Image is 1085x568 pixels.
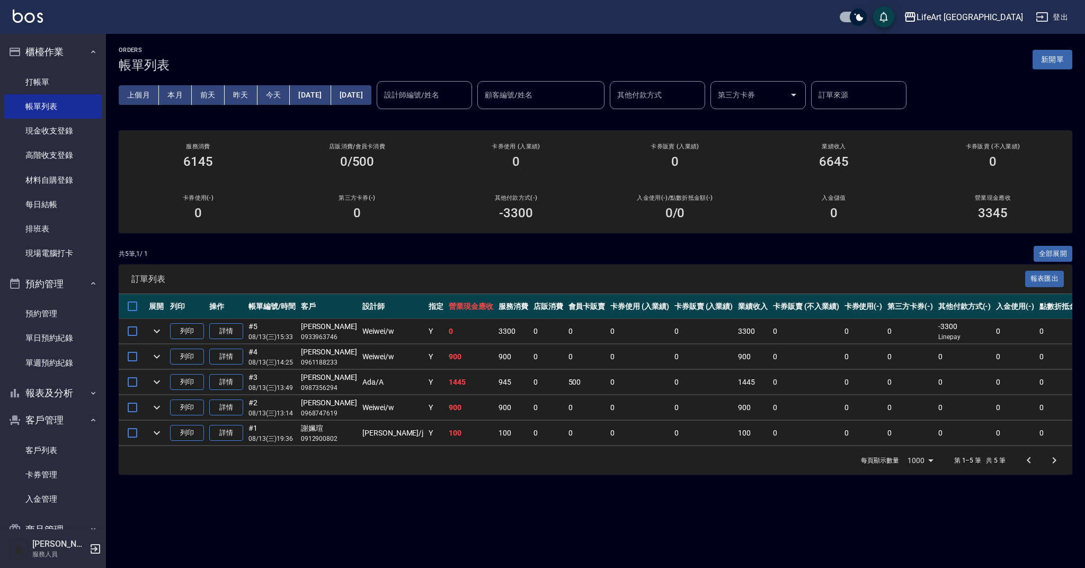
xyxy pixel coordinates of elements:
[1034,246,1073,262] button: 全部展開
[1025,271,1064,287] button: 報表匯出
[993,294,1037,319] th: 入金使用(-)
[446,344,496,369] td: 900
[246,421,298,446] td: #1
[131,274,1025,285] span: 訂單列表
[248,383,296,393] p: 08/13 (三) 13:49
[608,395,672,420] td: 0
[248,358,296,367] p: 08/13 (三) 14:25
[257,85,290,105] button: 今天
[885,344,936,369] td: 0
[608,143,742,150] h2: 卡券販賣 (入業績)
[4,38,102,66] button: 櫃檯作業
[885,319,936,344] td: 0
[301,397,357,409] div: [PERSON_NAME]
[770,294,841,319] th: 卡券販賣 (不入業績)
[496,395,531,420] td: 900
[4,217,102,241] a: 排班表
[926,194,1060,201] h2: 營業現金應收
[819,154,849,169] h3: 6645
[301,372,357,383] div: [PERSON_NAME]
[32,539,86,549] h5: [PERSON_NAME]
[449,194,583,201] h2: 其他付款方式(-)
[426,421,446,446] td: Y
[446,370,496,395] td: 1445
[301,332,357,342] p: 0933963746
[608,421,672,446] td: 0
[8,538,30,560] img: Person
[4,516,102,544] button: 商品管理
[885,370,936,395] td: 0
[993,395,1037,420] td: 0
[926,143,1060,150] h2: 卡券販賣 (不入業績)
[170,400,204,416] button: 列印
[566,344,608,369] td: 0
[4,143,102,167] a: 高階收支登錄
[830,206,838,220] h3: 0
[936,395,994,420] td: 0
[938,332,991,342] p: Linepay
[770,370,841,395] td: 0
[131,143,265,150] h3: 服務消費
[936,370,994,395] td: 0
[496,370,531,395] td: 945
[842,319,885,344] td: 0
[665,206,685,220] h3: 0 /0
[209,400,243,416] a: 詳情
[290,194,424,201] h2: 第三方卡券(-)
[4,70,102,94] a: 打帳單
[209,425,243,441] a: 詳情
[993,370,1037,395] td: 0
[426,344,446,369] td: Y
[207,294,246,319] th: 操作
[842,395,885,420] td: 0
[149,323,165,339] button: expand row
[426,395,446,420] td: Y
[767,143,901,150] h2: 業績收入
[149,374,165,390] button: expand row
[209,323,243,340] a: 詳情
[993,344,1037,369] td: 0
[170,425,204,441] button: 列印
[149,425,165,441] button: expand row
[449,143,583,150] h2: 卡券使用 (入業績)
[149,349,165,365] button: expand row
[301,434,357,443] p: 0912900802
[301,347,357,358] div: [PERSON_NAME]
[194,206,202,220] h3: 0
[360,395,426,420] td: Weiwei /w
[426,319,446,344] td: Y
[4,351,102,375] a: 單週預約紀錄
[301,321,357,332] div: [PERSON_NAME]
[672,344,736,369] td: 0
[608,370,672,395] td: 0
[672,370,736,395] td: 0
[290,85,331,105] button: [DATE]
[770,421,841,446] td: 0
[735,344,770,369] td: 900
[298,294,360,319] th: 客戶
[873,6,894,28] button: save
[446,294,496,319] th: 營業現金應收
[209,374,243,390] a: 詳情
[499,206,533,220] h3: -3300
[512,154,520,169] h3: 0
[531,294,566,319] th: 店販消費
[842,294,885,319] th: 卡券使用(-)
[159,85,192,105] button: 本月
[900,6,1027,28] button: LifeArt [GEOGRAPHIC_DATA]
[566,294,608,319] th: 會員卡販賣
[301,358,357,367] p: 0961188233
[170,323,204,340] button: 列印
[360,294,426,319] th: 設計師
[146,294,167,319] th: 展開
[672,319,736,344] td: 0
[167,294,207,319] th: 列印
[248,409,296,418] p: 08/13 (三) 13:14
[1033,54,1072,64] a: 新開單
[183,154,213,169] h3: 6145
[842,370,885,395] td: 0
[4,406,102,434] button: 客戶管理
[566,370,608,395] td: 500
[426,294,446,319] th: 指定
[4,438,102,463] a: 客戶列表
